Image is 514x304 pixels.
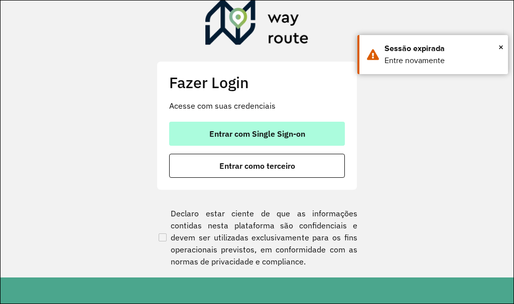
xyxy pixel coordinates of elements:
button: button [169,122,345,146]
button: button [169,154,345,178]
span: Entrar com Single Sign-on [209,130,305,138]
h2: Fazer Login [169,74,345,92]
div: Entre novamente [384,55,500,67]
img: Roteirizador AmbevTech [205,1,309,49]
span: Entrar como terceiro [219,162,295,170]
label: Declaro estar ciente de que as informações contidas nesta plataforma são confidenciais e devem se... [157,207,357,267]
p: Acesse com suas credenciais [169,100,345,112]
button: Close [498,40,503,55]
span: × [498,40,503,55]
div: Sessão expirada [384,43,500,55]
